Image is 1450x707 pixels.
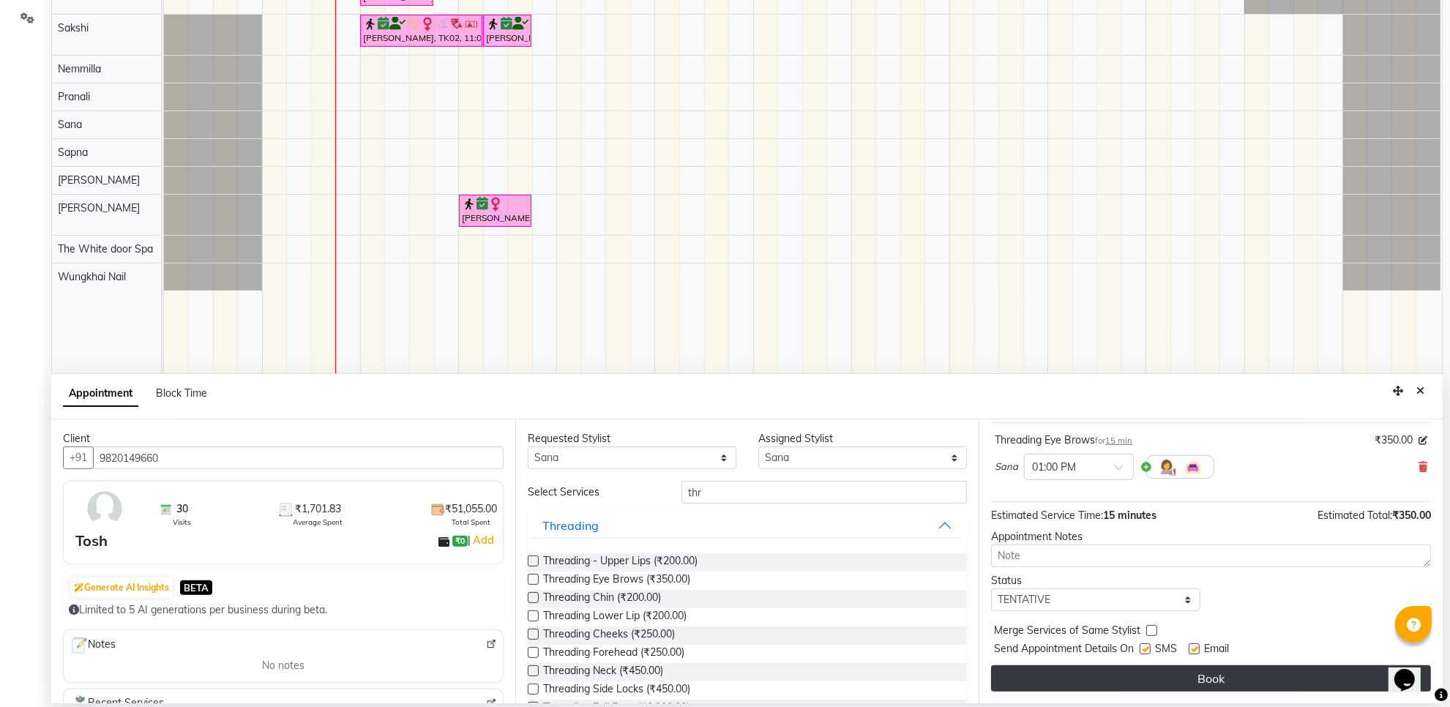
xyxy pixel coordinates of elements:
[543,590,661,608] span: Threading Chin (₹200.00)
[543,663,663,681] span: Threading Neck (₹450.00)
[1318,509,1392,522] span: Estimated Total:
[543,681,690,700] span: Threading Side Locks (₹450.00)
[528,431,736,446] div: Requested Stylist
[1158,458,1176,476] img: Hairdresser.png
[58,146,88,159] span: Sapna
[543,645,684,663] span: Threading Forehead (₹250.00)
[58,242,153,255] span: The White door Spa
[445,501,497,517] span: ₹51,055.00
[293,517,343,528] span: Average Spent
[994,641,1134,659] span: Send Appointment Details On
[58,270,126,283] span: Wungkhai Nail
[1155,641,1177,659] span: SMS
[1375,433,1413,448] span: ₹350.00
[93,446,504,469] input: Search by Name/Mobile/Email/Code
[156,386,207,400] span: Block Time
[991,573,1200,588] div: Status
[995,433,1132,448] div: Threading Eye Brows
[1105,435,1132,446] span: 15 min
[58,21,89,34] span: Sakshi
[58,173,140,187] span: [PERSON_NAME]
[468,531,496,549] span: |
[1204,641,1229,659] span: Email
[534,512,962,539] button: Threading
[1389,648,1435,692] iframe: chat widget
[471,531,496,549] a: Add
[995,460,1018,474] span: Sana
[70,636,116,655] span: Notes
[58,62,101,75] span: Nemmilla
[63,446,94,469] button: +91
[758,431,967,446] div: Assigned Stylist
[262,658,304,673] span: No notes
[176,501,188,517] span: 30
[180,580,212,594] span: BETA
[173,517,191,528] span: Visits
[1419,436,1427,445] i: Edit price
[63,431,504,446] div: Client
[991,665,1431,692] button: Book
[69,602,498,618] div: Limited to 5 AI generations per business during beta.
[1392,509,1431,522] span: ₹350.00
[295,501,341,517] span: ₹1,701.83
[58,90,90,103] span: Pranali
[460,197,530,225] div: [PERSON_NAME], TK01, 12:00 PM-12:45 PM, Hair wash & Styling medium length
[543,626,675,645] span: Threading Cheeks (₹250.00)
[485,17,530,45] div: [PERSON_NAME], TK02, 12:15 PM-12:45 PM, Long Last Gel Polish
[543,608,687,626] span: Threading Lower Lip (₹200.00)
[1184,458,1202,476] img: Interior.png
[994,623,1140,641] span: Merge Services of Same Stylist
[70,577,173,598] button: Generate AI Insights
[542,517,599,534] div: Threading
[1103,509,1156,522] span: 15 minutes
[543,553,698,572] span: Threading - Upper Lips (₹200.00)
[362,17,481,45] div: [PERSON_NAME], TK02, 11:00 AM-12:15 PM, Absolute Acrlyic
[452,536,468,547] span: ₹0
[991,529,1431,545] div: Appointment Notes
[58,201,140,214] span: [PERSON_NAME]
[83,487,126,530] img: avatar
[543,572,690,590] span: Threading Eye Brows (₹350.00)
[58,118,82,131] span: Sana
[1410,380,1431,403] button: Close
[991,509,1103,522] span: Estimated Service Time:
[681,481,967,504] input: Search by service name
[63,381,138,407] span: Appointment
[452,517,490,528] span: Total Spent
[1095,435,1132,446] small: for
[517,485,670,500] div: Select Services
[75,530,108,552] div: Tosh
